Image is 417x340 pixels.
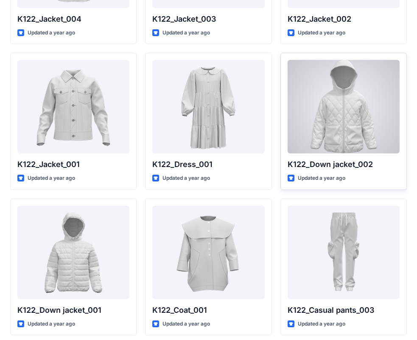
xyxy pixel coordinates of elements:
a: K122_Down jacket_002 [288,60,400,153]
p: K122_Jacket_003 [152,13,264,25]
a: K122_Jacket_001 [17,60,129,153]
p: Updated a year ago [162,320,210,329]
p: K122_Coat_001 [152,304,264,316]
p: Updated a year ago [162,28,210,37]
p: Updated a year ago [162,174,210,183]
a: K122_Coat_001 [152,206,264,299]
p: Updated a year ago [28,174,75,183]
a: K122_Casual pants_003 [288,206,400,299]
a: K122_Down jacket_001 [17,206,129,299]
p: Updated a year ago [298,174,345,183]
p: Updated a year ago [28,28,75,37]
p: K122_Down jacket_002 [288,159,400,170]
p: K122_Down jacket_001 [17,304,129,316]
p: K122_Jacket_002 [288,13,400,25]
p: K122_Jacket_004 [17,13,129,25]
p: K122_Casual pants_003 [288,304,400,316]
p: Updated a year ago [28,320,75,329]
p: K122_Jacket_001 [17,159,129,170]
a: K122_Dress_001 [152,60,264,153]
p: K122_Dress_001 [152,159,264,170]
p: Updated a year ago [298,28,345,37]
p: Updated a year ago [298,320,345,329]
